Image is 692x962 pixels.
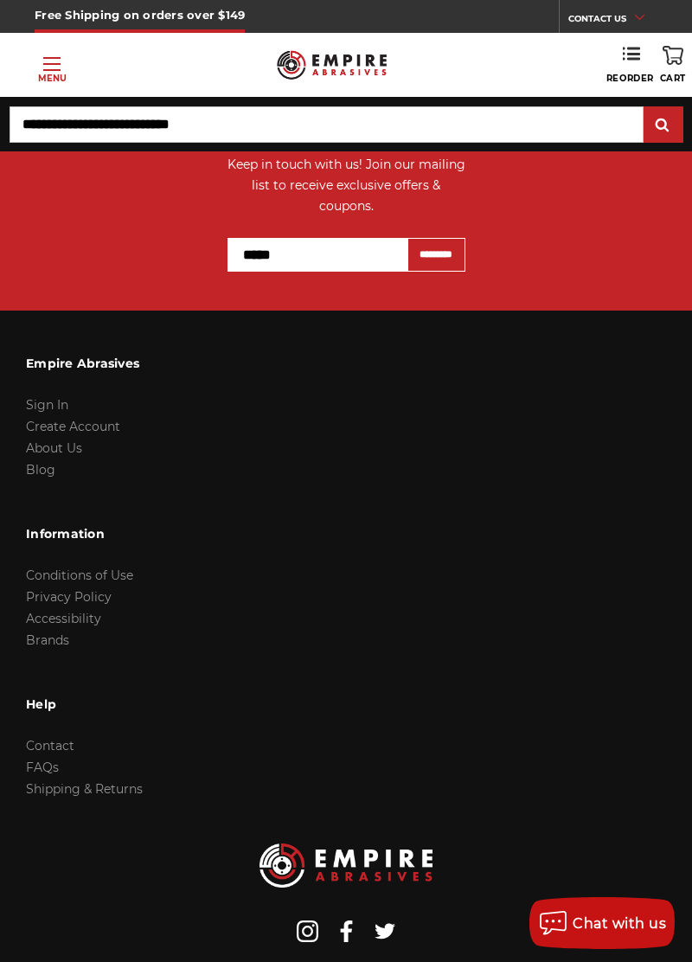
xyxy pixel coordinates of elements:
a: CONTACT US [568,9,657,33]
a: Brands [26,632,69,648]
span: Toggle menu [43,63,61,65]
p: Menu [38,72,67,85]
a: Reorder [606,46,654,84]
a: Accessibility [26,611,101,626]
a: About Us [26,440,82,456]
a: Shipping & Returns [26,781,143,797]
img: Empire Abrasives Logo Image [259,843,432,888]
h3: Help [26,686,143,722]
a: Privacy Policy [26,589,112,605]
span: Chat with us [573,915,666,932]
a: Sign In [26,397,68,413]
h3: Empire Abrasives [26,345,139,382]
h3: Information [26,516,133,552]
input: Submit [646,108,681,143]
a: Create Account [26,419,120,434]
img: Empire Abrasives [277,43,388,87]
div: Keep in touch with us! Join our mailing list to receive exclusive offers & coupons. [224,154,469,216]
a: Cart [660,46,686,84]
span: Cart [660,73,686,84]
span: Reorder [606,73,654,84]
a: Blog [26,462,55,478]
button: Chat with us [529,897,675,949]
a: Contact [26,738,74,754]
a: Conditions of Use [26,568,133,583]
a: FAQs [26,760,59,775]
